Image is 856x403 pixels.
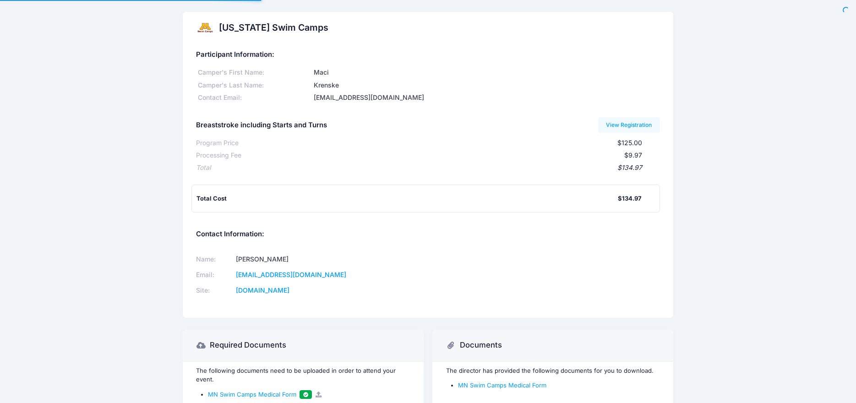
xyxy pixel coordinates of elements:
[598,117,660,133] a: View Registration
[196,252,233,267] td: Name:
[196,366,410,384] p: The following documents need to be uploaded in order to attend your event.
[196,121,327,130] h5: Breaststroke including Starts and Turns
[241,151,642,160] div: $9.97
[196,163,211,173] div: Total
[196,138,239,148] div: Program Price
[196,194,617,203] div: Total Cost
[219,22,328,33] h2: [US_STATE] Swim Camps
[196,230,660,239] h5: Contact Information:
[196,51,660,59] h5: Participant Information:
[236,271,346,278] a: [EMAIL_ADDRESS][DOMAIN_NAME]
[312,81,660,90] div: Krenske
[446,366,660,376] p: The director has provided the following documents for you to download.
[208,391,296,398] span: MN Swim Camps Medical Form
[196,283,233,299] td: Site:
[460,341,502,350] h3: Documents
[196,81,312,90] div: Camper's Last Name:
[196,267,233,283] td: Email:
[458,381,546,389] a: MN Swim Camps Medical Form
[211,163,642,173] div: $134.97
[208,391,311,398] a: MN Swim Camps Medical Form
[196,151,241,160] div: Processing Fee
[312,68,660,77] div: Maci
[618,194,642,203] div: $134.97
[236,286,289,294] a: [DOMAIN_NAME]
[196,68,312,77] div: Camper's First Name:
[196,93,312,103] div: Contact Email:
[312,93,660,103] div: [EMAIL_ADDRESS][DOMAIN_NAME]
[210,341,286,350] h3: Required Documents
[617,139,642,147] span: $125.00
[233,252,416,267] td: [PERSON_NAME]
